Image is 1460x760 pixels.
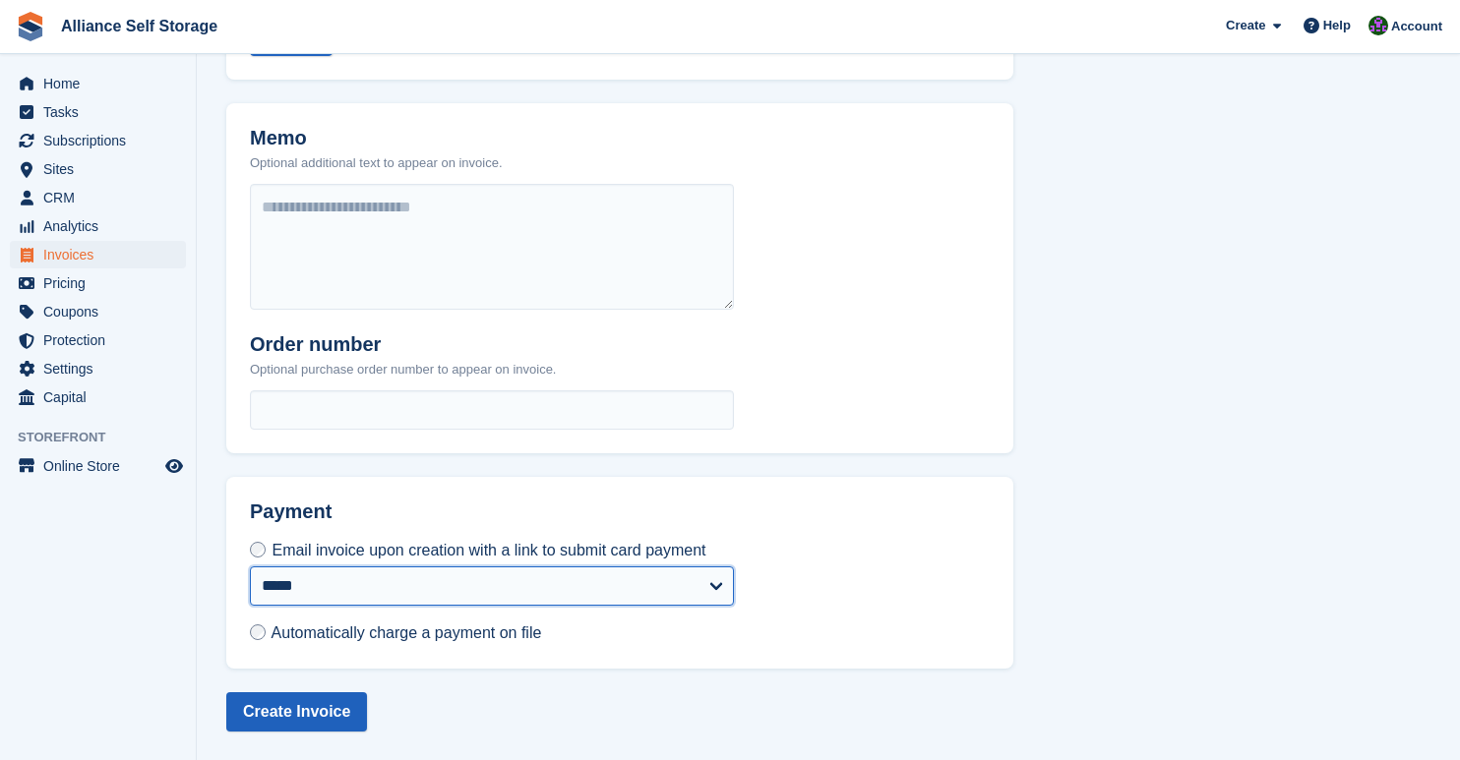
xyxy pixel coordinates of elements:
a: menu [10,298,186,325]
a: menu [10,383,186,411]
span: Email invoice upon creation with a link to submit card payment [272,542,705,558]
span: Online Store [43,452,161,480]
img: Romilly Norton [1369,16,1388,35]
h2: Order number [250,333,556,356]
span: Storefront [18,428,196,447]
span: Account [1391,17,1442,36]
a: menu [10,127,186,154]
span: Invoices [43,241,161,268]
span: CRM [43,184,161,211]
span: Capital [43,383,161,411]
span: Home [43,70,161,97]
a: menu [10,98,186,126]
a: menu [10,70,186,97]
span: Settings [43,355,161,382]
input: Automatically charge a payment on file [250,624,266,640]
p: Optional purchase order number to appear on invoice. [250,360,556,380]
a: Preview store [162,454,186,478]
a: menu [10,269,186,297]
span: Create [1226,16,1265,35]
h2: Payment [250,500,734,539]
span: Protection [43,326,161,354]
a: menu [10,155,186,183]
p: Optional additional text to appear on invoice. [250,153,503,173]
a: menu [10,184,186,211]
button: Create Invoice [226,692,367,731]
span: Tasks [43,98,161,126]
span: Help [1323,16,1351,35]
a: menu [10,355,186,382]
a: menu [10,452,186,480]
img: stora-icon-8386f47178a22dfd0bd8f6a31ec36ba5ce8667c1dd55bd0f319d3a0aa187defe.svg [16,12,45,41]
input: Email invoice upon creation with a link to submit card payment [250,542,266,557]
span: Pricing [43,269,161,297]
span: Sites [43,155,161,183]
span: Coupons [43,298,161,325]
a: menu [10,212,186,240]
span: Analytics [43,212,161,240]
h2: Memo [250,127,503,149]
a: Alliance Self Storage [53,10,225,42]
span: Automatically charge a payment on file [272,624,542,641]
a: menu [10,241,186,268]
a: menu [10,326,186,354]
span: Subscriptions [43,127,161,154]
